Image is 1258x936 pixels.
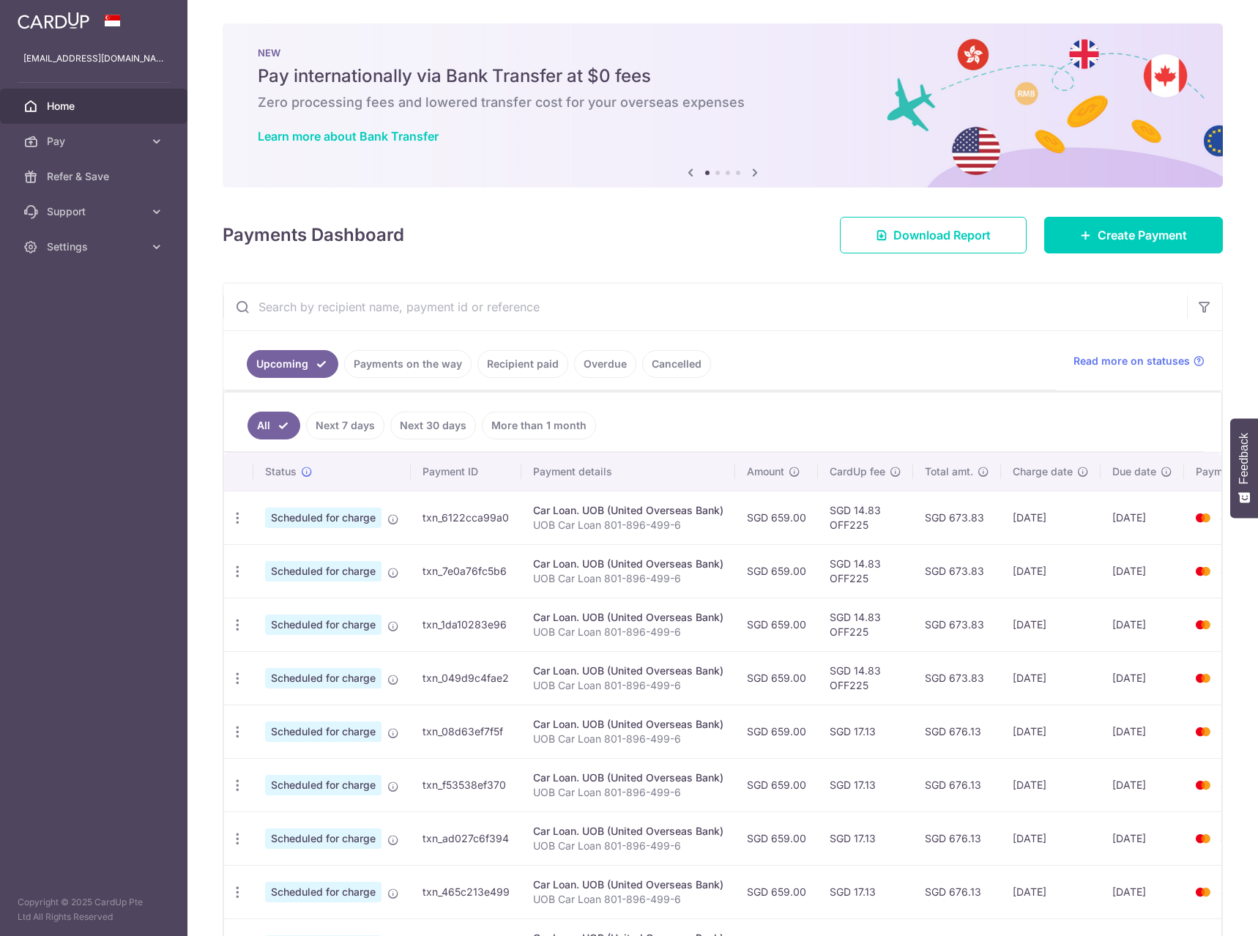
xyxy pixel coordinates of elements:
td: txn_465c213e499 [411,865,521,918]
td: [DATE] [1101,544,1184,598]
span: Download Report [893,226,991,244]
span: Feedback [1237,433,1251,484]
span: Read more on statuses [1073,354,1190,368]
td: txn_049d9c4fae2 [411,651,521,705]
p: [EMAIL_ADDRESS][DOMAIN_NAME] [23,51,164,66]
a: Create Payment [1044,217,1223,253]
img: Bank Card [1188,616,1218,634]
td: SGD 17.13 [818,758,913,811]
img: Bank Card [1188,883,1218,901]
span: Scheduled for charge [265,775,382,795]
img: Bank transfer banner [223,23,1223,187]
td: txn_08d63ef7f5f [411,705,521,758]
h6: Zero processing fees and lowered transfer cost for your overseas expenses [258,94,1188,111]
div: Car Loan. UOB (United Overseas Bank) [533,557,723,571]
span: Scheduled for charge [265,721,382,742]
th: Payment ID [411,453,521,491]
p: UOB Car Loan 801-896-499-6 [533,518,723,532]
div: Car Loan. UOB (United Overseas Bank) [533,664,723,678]
div: Car Loan. UOB (United Overseas Bank) [533,503,723,518]
td: [DATE] [1101,705,1184,758]
span: Scheduled for charge [265,828,382,849]
span: 4129 [1221,618,1245,631]
td: [DATE] [1101,598,1184,651]
span: Due date [1112,464,1156,479]
td: SGD 676.13 [913,865,1001,918]
td: [DATE] [1001,598,1101,651]
td: SGD 659.00 [735,598,818,651]
td: txn_ad027c6f394 [411,811,521,865]
span: CardUp fee [830,464,885,479]
a: All [247,412,300,439]
span: 4129 [1221,779,1245,791]
span: Home [47,99,144,114]
td: SGD 673.83 [913,544,1001,598]
td: SGD 659.00 [735,758,818,811]
td: SGD 676.13 [913,758,1001,811]
a: Payments on the way [344,350,472,378]
td: [DATE] [1101,491,1184,544]
p: UOB Car Loan 801-896-499-6 [533,571,723,586]
div: Car Loan. UOB (United Overseas Bank) [533,877,723,892]
td: [DATE] [1001,758,1101,811]
div: Car Loan. UOB (United Overseas Bank) [533,824,723,839]
p: UOB Car Loan 801-896-499-6 [533,732,723,746]
span: Refer & Save [47,169,144,184]
img: Bank Card [1188,562,1218,580]
img: Bank Card [1188,723,1218,740]
td: SGD 659.00 [735,491,818,544]
a: Overdue [574,350,636,378]
span: Settings [47,239,144,254]
span: 4129 [1221,672,1245,684]
span: Charge date [1013,464,1073,479]
td: SGD 659.00 [735,705,818,758]
td: SGD 14.83 OFF225 [818,491,913,544]
td: [DATE] [1001,544,1101,598]
td: SGD 659.00 [735,865,818,918]
td: SGD 17.13 [818,811,913,865]
td: txn_7e0a76fc5b6 [411,544,521,598]
th: Payment details [521,453,735,491]
img: Bank Card [1188,776,1218,794]
p: UOB Car Loan 801-896-499-6 [533,839,723,853]
td: txn_f53538ef370 [411,758,521,811]
p: UOB Car Loan 801-896-499-6 [533,785,723,800]
td: SGD 676.13 [913,705,1001,758]
span: Status [265,464,297,479]
td: SGD 673.83 [913,651,1001,705]
span: 4129 [1221,565,1245,577]
span: Scheduled for charge [265,614,382,635]
a: Download Report [840,217,1027,253]
td: SGD 17.13 [818,705,913,758]
td: SGD 676.13 [913,811,1001,865]
img: Bank Card [1188,509,1218,527]
td: [DATE] [1101,758,1184,811]
td: [DATE] [1001,811,1101,865]
a: Cancelled [642,350,711,378]
span: 4129 [1221,885,1245,898]
td: SGD 673.83 [913,491,1001,544]
span: Total amt. [925,464,973,479]
td: SGD 659.00 [735,651,818,705]
div: Car Loan. UOB (United Overseas Bank) [533,770,723,785]
span: Scheduled for charge [265,882,382,902]
span: Support [47,204,144,219]
span: 4129 [1221,725,1245,738]
td: [DATE] [1101,811,1184,865]
span: Create Payment [1098,226,1187,244]
h5: Pay internationally via Bank Transfer at $0 fees [258,64,1188,88]
input: Search by recipient name, payment id or reference [223,283,1187,330]
p: UOB Car Loan 801-896-499-6 [533,678,723,693]
td: [DATE] [1101,865,1184,918]
a: Next 30 days [390,412,476,439]
span: 4129 [1221,832,1245,844]
td: SGD 673.83 [913,598,1001,651]
td: [DATE] [1001,491,1101,544]
p: UOB Car Loan 801-896-499-6 [533,625,723,639]
img: CardUp [18,12,89,29]
button: Feedback - Show survey [1230,418,1258,518]
span: Amount [747,464,784,479]
span: Scheduled for charge [265,508,382,528]
td: [DATE] [1101,651,1184,705]
span: 4129 [1221,511,1245,524]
